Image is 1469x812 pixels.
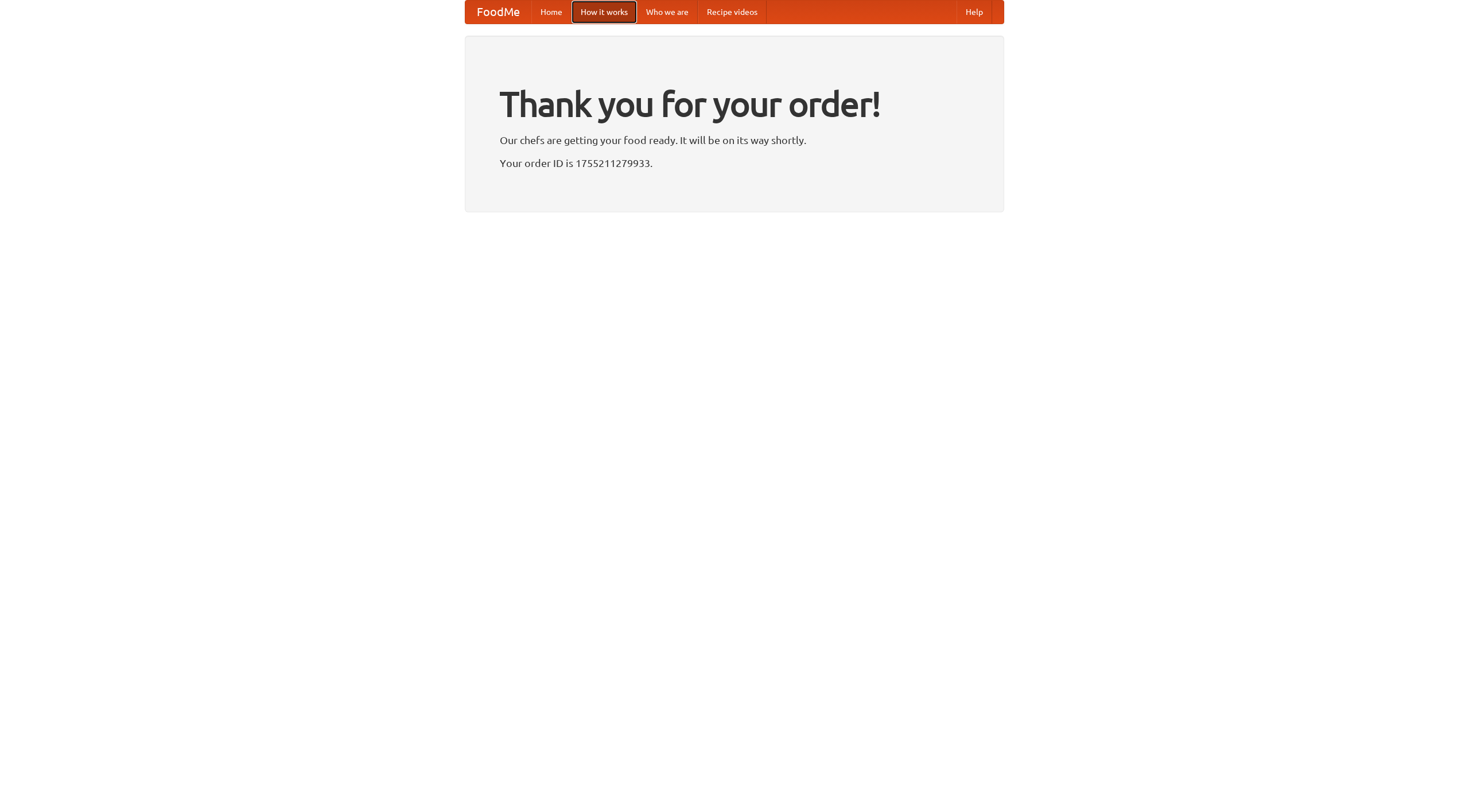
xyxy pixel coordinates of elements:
[500,154,969,172] p: Your order ID is 1755211279933.
[957,1,992,24] a: Help
[572,1,637,24] a: How it works
[698,1,767,24] a: Recipe videos
[637,1,698,24] a: Who we are
[500,131,969,149] p: Our chefs are getting your food ready. It will be on its way shortly.
[465,1,531,24] a: FoodMe
[531,1,572,24] a: Home
[500,76,969,131] h1: Thank you for your order!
